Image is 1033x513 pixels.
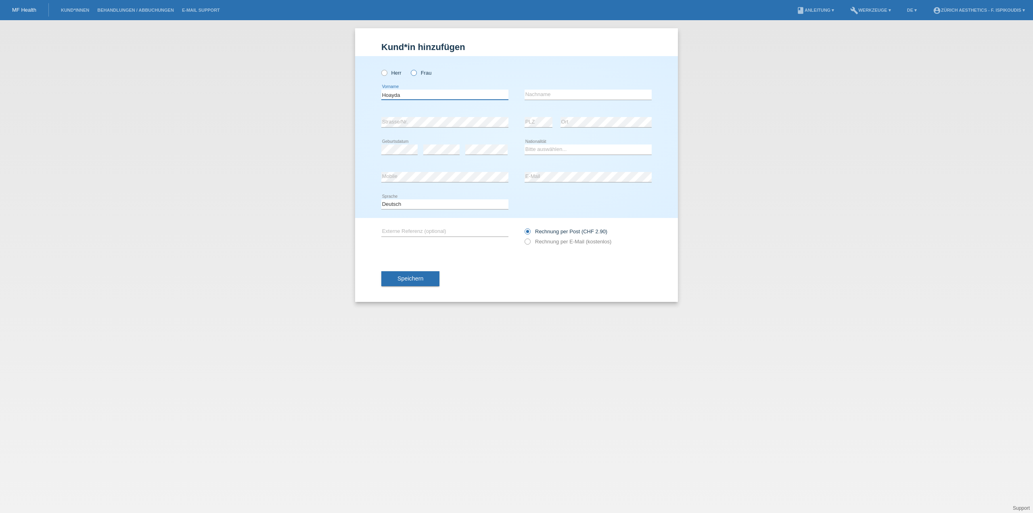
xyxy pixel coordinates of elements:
a: Behandlungen / Abbuchungen [93,8,178,13]
a: Support [1013,505,1030,511]
a: account_circleZürich Aesthetics - F. Ispikoudis ▾ [929,8,1029,13]
input: Herr [381,70,387,75]
i: account_circle [933,6,941,15]
i: build [850,6,858,15]
i: book [797,6,805,15]
input: Rechnung per Post (CHF 2.90) [525,228,530,239]
label: Herr [381,70,401,76]
input: Rechnung per E-Mail (kostenlos) [525,239,530,249]
a: buildWerkzeuge ▾ [846,8,895,13]
label: Rechnung per Post (CHF 2.90) [525,228,607,235]
label: Frau [411,70,431,76]
h1: Kund*in hinzufügen [381,42,652,52]
a: DE ▾ [903,8,921,13]
input: Frau [411,70,416,75]
a: E-Mail Support [178,8,224,13]
button: Speichern [381,271,439,287]
label: Rechnung per E-Mail (kostenlos) [525,239,611,245]
a: bookAnleitung ▾ [793,8,838,13]
a: Kund*innen [57,8,93,13]
a: MF Health [12,7,36,13]
span: Speichern [397,275,423,282]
